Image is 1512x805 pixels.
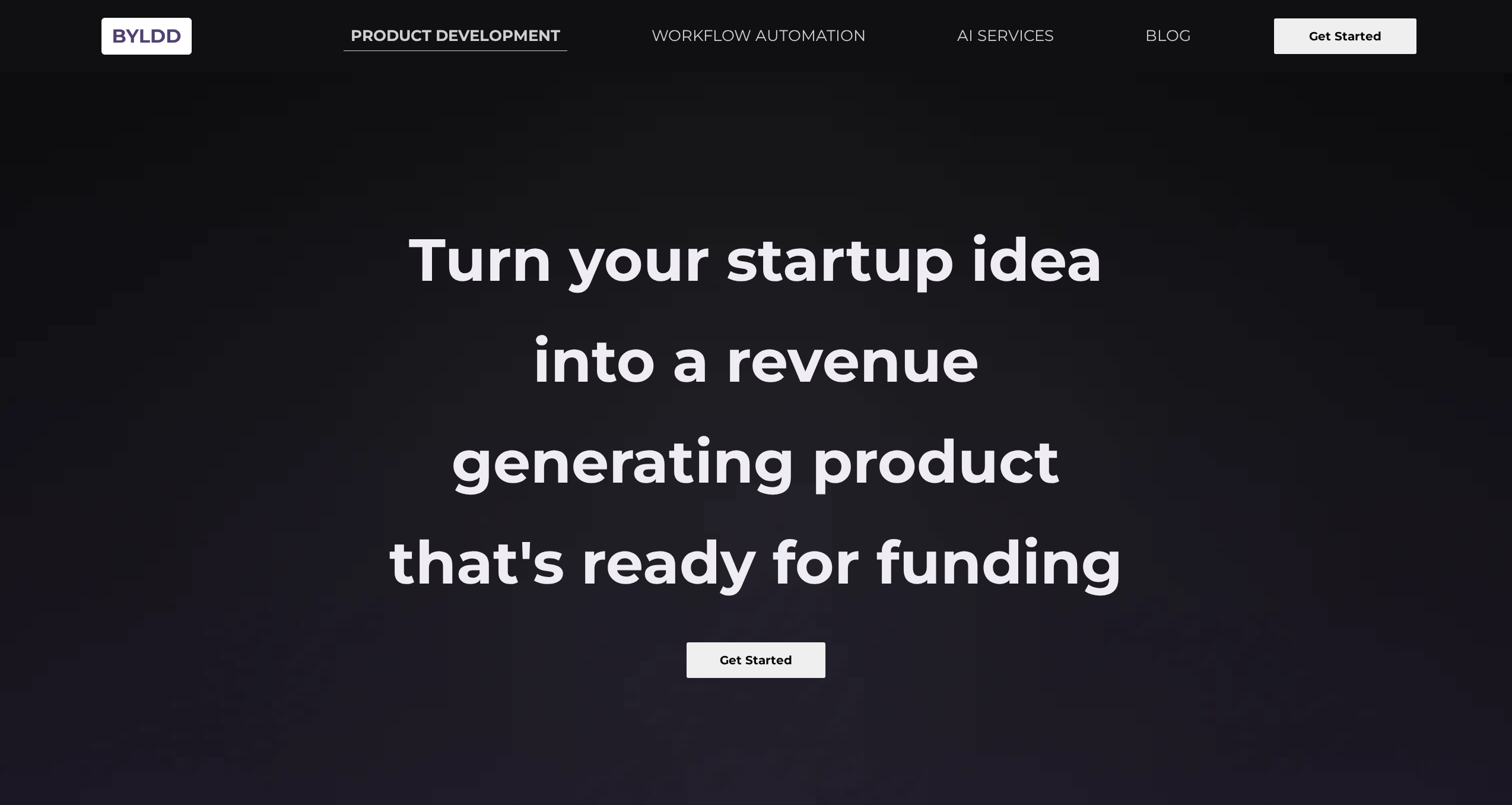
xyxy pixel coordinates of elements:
a: AI SERVICES [950,21,1061,51]
img: Byldd - Product Development Company [96,9,198,63]
h2: Turn your startup idea into a revenue generating product that's ready for funding [378,209,1134,613]
a: BLOG [1138,21,1198,51]
a: PRODUCT DEVELOPMENT [344,21,567,52]
a: WORKFLOW AUTOMATION [644,21,873,51]
button: Get Started [687,642,826,678]
button: Get Started [1274,18,1416,54]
